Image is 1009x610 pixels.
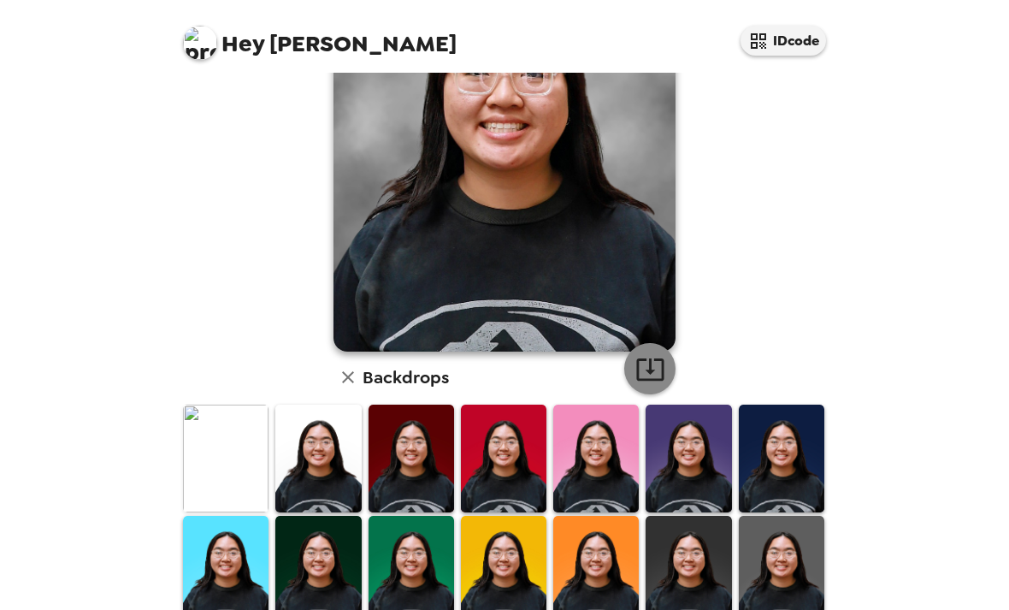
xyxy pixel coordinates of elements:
[363,364,449,391] h6: Backdrops
[221,28,264,59] span: Hey
[741,26,826,56] button: IDcode
[183,26,217,60] img: profile pic
[183,17,457,56] span: [PERSON_NAME]
[183,405,268,512] img: Original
